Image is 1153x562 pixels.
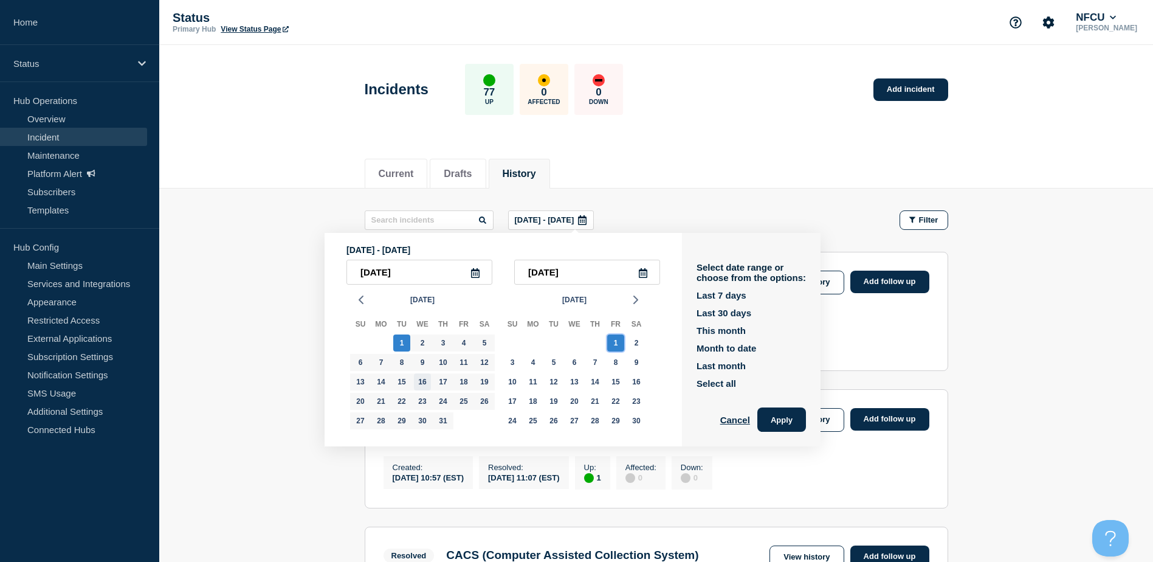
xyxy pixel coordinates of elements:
[504,373,521,390] div: Sunday, Nov 10, 2019
[538,74,550,86] div: affected
[504,412,521,429] div: Sunday, Nov 24, 2019
[455,354,472,371] div: Friday, Oct 11, 2019
[873,78,948,101] a: Add incident
[566,412,583,429] div: Wednesday, Nov 27, 2019
[1073,24,1140,32] p: [PERSON_NAME]
[584,473,594,483] div: up
[545,412,562,429] div: Tuesday, Nov 26, 2019
[502,317,523,333] div: Su
[373,354,390,371] div: Monday, Oct 7, 2019
[435,393,452,410] div: Thursday, Oct 24, 2019
[393,412,410,429] div: Tuesday, Oct 29, 2019
[173,25,216,33] p: Primary Hub
[393,472,464,482] div: [DATE] 10:57 (EST)
[173,11,416,25] p: Status
[587,354,604,371] div: Thursday, Nov 7, 2019
[525,354,542,371] div: Monday, Nov 4, 2019
[350,317,371,333] div: Su
[435,373,452,390] div: Thursday, Oct 17, 2019
[557,291,591,309] button: [DATE]
[543,317,564,333] div: Tu
[525,373,542,390] div: Monday, Nov 11, 2019
[628,412,645,429] div: Saturday, Nov 30, 2019
[587,393,604,410] div: Thursday, Nov 21, 2019
[697,262,806,283] p: Select date range or choose from the options:
[607,354,624,371] div: Friday, Nov 8, 2019
[504,393,521,410] div: Sunday, Nov 17, 2019
[545,393,562,410] div: Tuesday, Nov 19, 2019
[584,472,601,483] div: 1
[508,210,594,230] button: [DATE] - [DATE]
[221,25,288,33] a: View Status Page
[483,86,495,99] p: 77
[379,168,414,179] button: Current
[525,393,542,410] div: Monday, Nov 18, 2019
[435,412,452,429] div: Thursday, Oct 31, 2019
[435,354,452,371] div: Thursday, Oct 10, 2019
[697,361,746,371] button: Last month
[488,463,560,472] p: Resolved :
[628,393,645,410] div: Saturday, Nov 23, 2019
[523,317,543,333] div: Mo
[697,308,751,318] button: Last 30 days
[373,412,390,429] div: Monday, Oct 28, 2019
[584,463,601,472] p: Up :
[605,317,626,333] div: Fr
[444,168,472,179] button: Drafts
[405,291,439,309] button: [DATE]
[476,393,493,410] div: Saturday, Oct 26, 2019
[593,74,605,86] div: down
[566,373,583,390] div: Wednesday, Nov 13, 2019
[414,335,431,352] div: Wednesday, Oct 2, 2019
[455,335,472,352] div: Friday, Oct 4, 2019
[919,215,938,224] span: Filter
[566,354,583,371] div: Wednesday, Nov 6, 2019
[900,210,948,230] button: Filter
[585,317,605,333] div: Th
[373,393,390,410] div: Monday, Oct 21, 2019
[414,354,431,371] div: Wednesday, Oct 9, 2019
[681,463,703,472] p: Down :
[528,99,560,105] p: Affected
[587,373,604,390] div: Thursday, Nov 14, 2019
[697,325,746,336] button: This month
[373,373,390,390] div: Monday, Oct 14, 2019
[13,58,130,69] p: Status
[453,317,474,333] div: Fr
[352,412,369,429] div: Sunday, Oct 27, 2019
[626,317,647,333] div: Sa
[365,210,494,230] input: Search incidents
[850,408,929,431] a: Add follow up
[365,81,429,98] h1: Incidents
[352,393,369,410] div: Sunday, Oct 20, 2019
[628,354,645,371] div: Saturday, Nov 9, 2019
[589,99,608,105] p: Down
[504,354,521,371] div: Sunday, Nov 3, 2019
[1036,10,1061,35] button: Account settings
[681,472,703,483] div: 0
[720,408,750,432] button: Cancel
[514,260,660,285] input: YYYY-MM-DD
[414,412,431,429] div: Wednesday, Oct 30, 2019
[596,86,601,99] p: 0
[562,291,587,309] span: [DATE]
[566,393,583,410] div: Wednesday, Nov 20, 2019
[541,86,546,99] p: 0
[625,463,656,472] p: Affected :
[525,412,542,429] div: Monday, Nov 25, 2019
[628,335,645,352] div: Saturday, Nov 2, 2019
[1092,520,1129,557] iframe: Help Scout Beacon - Open
[628,373,645,390] div: Saturday, Nov 16, 2019
[393,393,410,410] div: Tuesday, Oct 22, 2019
[393,463,464,472] p: Created :
[587,412,604,429] div: Thursday, Nov 28, 2019
[435,335,452,352] div: Thursday, Oct 3, 2019
[433,317,453,333] div: Th
[414,393,431,410] div: Wednesday, Oct 23, 2019
[607,412,624,429] div: Friday, Nov 29, 2019
[697,343,756,353] button: Month to date
[697,378,736,389] button: Select all
[352,354,369,371] div: Sunday, Oct 6, 2019
[414,373,431,390] div: Wednesday, Oct 16, 2019
[625,472,656,483] div: 0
